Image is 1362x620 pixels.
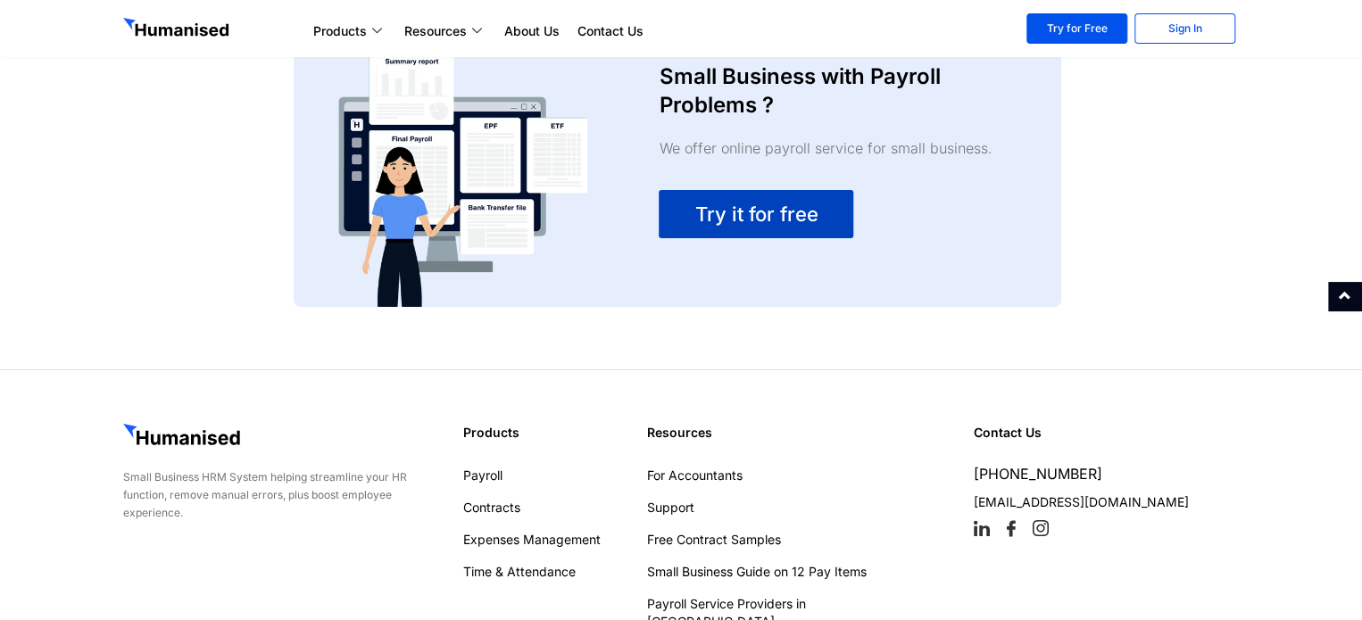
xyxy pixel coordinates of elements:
img: GetHumanised Logo [123,424,244,449]
h3: Small Business with Payroll Problems ? [659,62,1008,120]
h4: Products [463,424,629,442]
a: Try it for free [659,190,853,238]
a: [EMAIL_ADDRESS][DOMAIN_NAME] [973,494,1188,509]
a: Sign In [1134,13,1235,44]
h4: Resources [647,424,956,442]
div: We offer online payroll service for small business. [659,137,1008,159]
a: Time & Attendance [463,563,629,581]
a: For Accountants [647,467,925,484]
div: Small Business HRM System helping streamline your HR function, remove manual errors, plus boost e... [123,468,445,522]
a: Contact Us [569,21,652,42]
a: Payroll [463,467,629,484]
a: Small Business Guide on 12 Pay Items [647,563,925,581]
a: Support [647,499,925,517]
a: Free Contract Samples [647,531,925,549]
span: Try it for free [694,203,818,225]
a: About Us [495,21,569,42]
a: Resources [395,21,495,42]
a: Try for Free [1026,13,1127,44]
a: Expenses Management [463,531,629,549]
a: Products [304,21,395,42]
img: GetHumanised Logo [123,18,232,41]
a: [PHONE_NUMBER] [973,465,1101,483]
a: Contracts [463,499,629,517]
h4: Contact Us [973,424,1239,442]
